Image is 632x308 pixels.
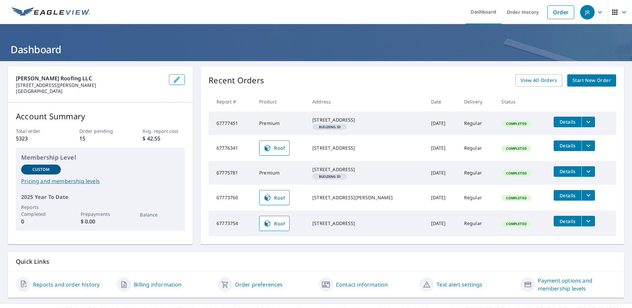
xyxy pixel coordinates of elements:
[79,128,122,135] p: Order pending
[558,142,577,149] span: Details
[235,281,283,289] a: Order preferences
[426,111,459,135] td: [DATE]
[209,185,254,211] td: 67773760
[581,166,595,177] button: filesDropdownBtn-67775781
[209,161,254,185] td: 67775781
[502,171,530,175] span: Completed
[319,175,340,178] em: Building ID
[21,153,179,162] p: Membership Level
[580,5,595,19] div: JR
[521,76,557,85] span: View All Orders
[558,168,577,174] span: Details
[554,190,581,201] button: detailsBtn-67773760
[134,281,181,289] a: Billing information
[336,281,388,289] a: Contact information
[459,92,496,111] th: Delivery
[558,218,577,224] span: Details
[312,117,420,123] div: [STREET_ADDRESS]
[502,121,530,126] span: Completed
[547,5,574,19] a: Order
[319,125,340,129] em: Building ID
[81,211,120,217] p: Prepayments
[21,217,61,225] p: 0
[16,257,616,266] p: Quick Links
[79,135,122,142] p: 15
[263,194,285,202] span: Roof
[16,88,164,94] p: [GEOGRAPHIC_DATA]
[459,185,496,211] td: Regular
[459,111,496,135] td: Regular
[502,196,530,200] span: Completed
[140,211,179,218] p: Balance
[567,74,616,87] a: Start New Order
[459,211,496,236] td: Regular
[209,211,254,236] td: 67773754
[142,128,185,135] p: Avg. report cost
[312,166,420,173] div: [STREET_ADDRESS]
[538,277,616,292] a: Payment options and membership levels
[16,74,164,82] p: [PERSON_NAME] Roofing LLC
[81,217,120,225] p: $ 0.00
[16,128,58,135] p: Total order
[426,161,459,185] td: [DATE]
[209,92,254,111] th: Report #
[254,161,307,185] td: Premium
[426,92,459,111] th: Date
[12,7,90,17] img: EV Logo
[554,216,581,226] button: detailsBtn-67773754
[426,211,459,236] td: [DATE]
[554,117,581,127] button: detailsBtn-67777451
[21,204,61,217] p: Reports Completed
[558,119,577,125] span: Details
[573,76,611,85] span: Start New Order
[263,144,285,152] span: Roof
[581,117,595,127] button: filesDropdownBtn-67777451
[312,220,420,227] div: [STREET_ADDRESS]
[263,219,285,227] span: Roof
[459,161,496,185] td: Regular
[426,185,459,211] td: [DATE]
[581,140,595,151] button: filesDropdownBtn-67776341
[8,43,624,56] h1: Dashboard
[437,281,482,289] a: Text alert settings
[254,111,307,135] td: Premium
[32,167,50,173] p: Custom
[209,74,264,87] p: Recent Orders
[259,216,290,231] a: Roof
[209,135,254,161] td: 67776341
[209,111,254,135] td: 67777451
[16,82,164,88] p: [STREET_ADDRESS][PERSON_NAME]
[142,135,185,142] p: $ 42.55
[21,193,179,201] p: 2025 Year To Date
[259,190,290,205] a: Roof
[502,221,530,226] span: Completed
[312,194,420,201] div: [STREET_ADDRESS][PERSON_NAME]
[16,110,185,122] p: Account Summary
[554,140,581,151] button: detailsBtn-67776341
[554,166,581,177] button: detailsBtn-67775781
[426,135,459,161] td: [DATE]
[254,92,307,111] th: Product
[581,190,595,201] button: filesDropdownBtn-67773760
[307,92,426,111] th: Address
[312,145,420,151] div: [STREET_ADDRESS]
[33,281,99,289] a: Reports and order history
[558,192,577,199] span: Details
[459,135,496,161] td: Regular
[496,92,548,111] th: Status
[581,216,595,226] button: filesDropdownBtn-67773754
[502,146,530,151] span: Completed
[21,177,179,185] a: Pricing and membership levels
[259,140,290,156] a: Roof
[515,74,562,87] a: View All Orders
[16,135,58,142] p: 5323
